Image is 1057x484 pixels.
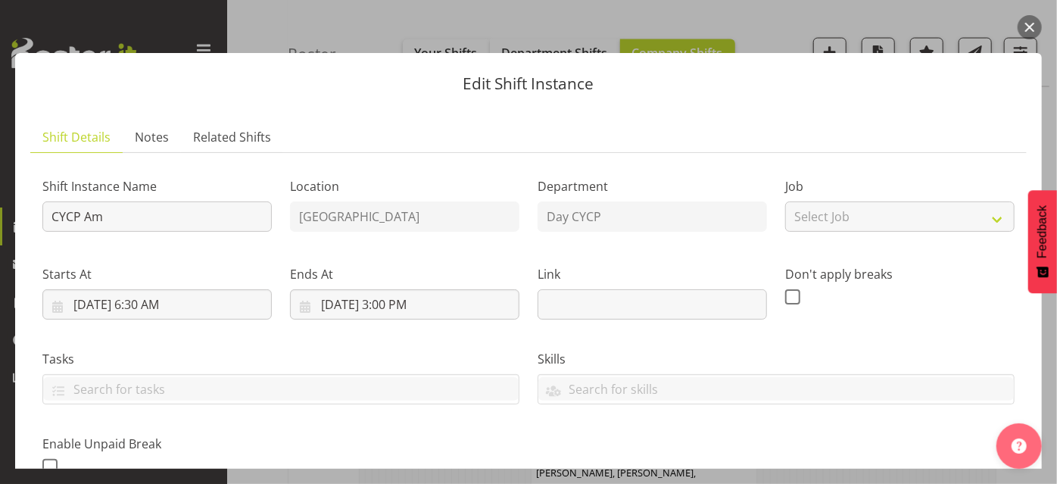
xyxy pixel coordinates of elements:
span: Notes [135,128,169,146]
label: Ends At [290,265,519,283]
img: help-xxl-2.png [1012,439,1027,454]
button: Feedback - Show survey [1028,190,1057,293]
input: Search for tasks [43,377,519,401]
p: Edit Shift Instance [30,76,1027,92]
span: Shift Details [42,128,111,146]
input: Click to select... [42,289,272,320]
label: Enable Unpaid Break [42,435,272,453]
label: Location [290,177,519,195]
label: Job [785,177,1015,195]
span: Feedback [1036,205,1049,258]
input: Shift Instance Name [42,201,272,232]
label: Don't apply breaks [785,265,1015,283]
label: Starts At [42,265,272,283]
label: Tasks [42,350,519,368]
input: Search for skills [538,377,1014,401]
span: Related Shifts [193,128,271,146]
input: Click to select... [290,289,519,320]
label: Link [538,265,767,283]
label: Skills [538,350,1015,368]
label: Department [538,177,767,195]
label: Shift Instance Name [42,177,272,195]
